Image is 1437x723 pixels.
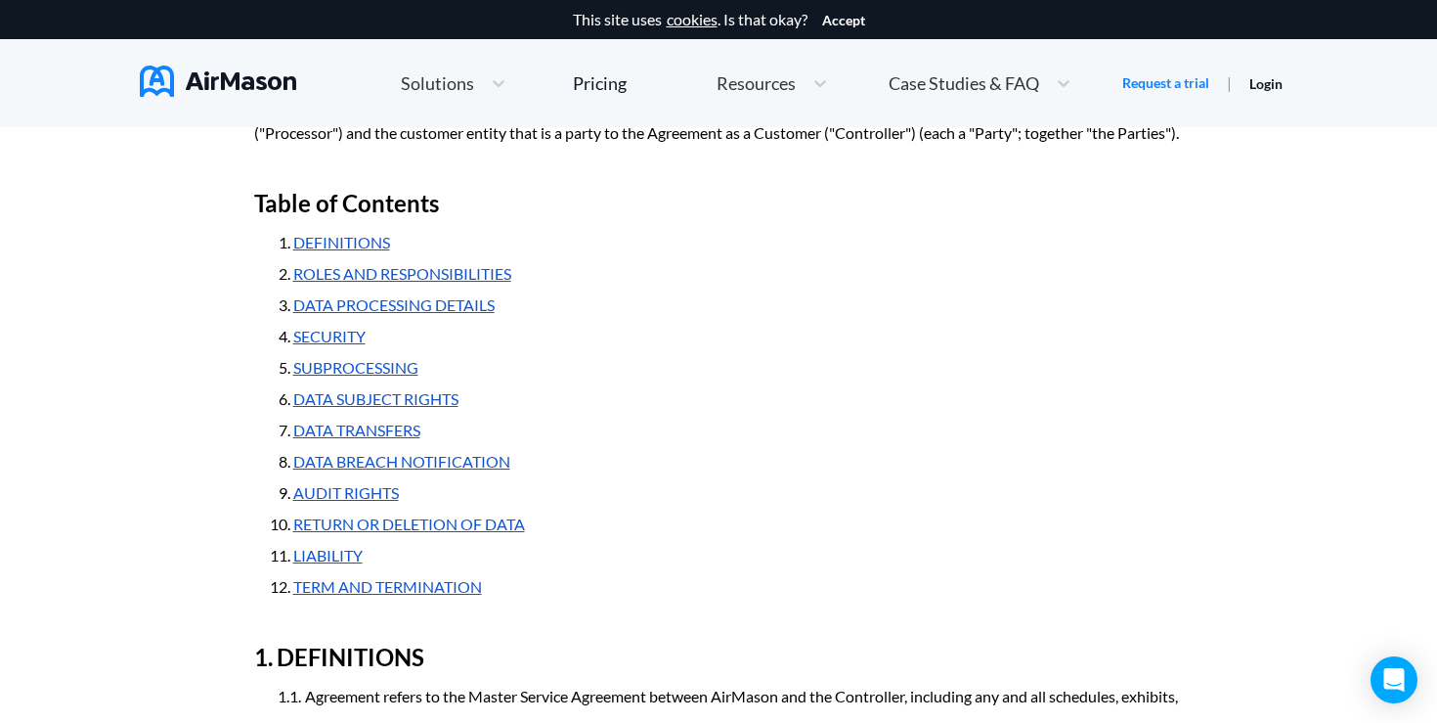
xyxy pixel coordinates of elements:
a: ROLES AND RESPONSIBILITIES [293,264,511,283]
a: SECURITY [293,327,366,345]
a: DATA SUBJECT RIGHTS [293,389,458,408]
a: Pricing [573,66,627,101]
div: Pricing [573,74,627,92]
a: RETURN OR DELETION OF DATA [293,515,525,533]
a: DEFINITIONS [293,233,390,251]
a: SUBPROCESSING [293,358,418,377]
a: Request a trial [1122,73,1209,93]
span: Resources [717,74,796,92]
a: DATA BREACH NOTIFICATION [293,452,510,471]
a: TERM AND TERMINATION [293,577,482,596]
a: AUDIT RIGHTS [293,483,399,502]
h2: Table of Contents [254,180,1184,227]
div: Open Intercom Messenger [1371,656,1417,703]
span: Case Studies & FAQ [889,74,1039,92]
span: | [1227,73,1232,92]
a: DATA TRANSFERS [293,421,420,439]
img: AirMason Logo [140,66,296,97]
h2: DEFINITIONS [254,634,1184,681]
a: cookies [667,11,718,28]
button: Accept cookies [822,13,865,28]
a: Login [1249,75,1283,92]
a: LIABILITY [293,546,363,565]
span: Solutions [401,74,474,92]
a: DATA PROCESSING DETAILS [293,295,495,314]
